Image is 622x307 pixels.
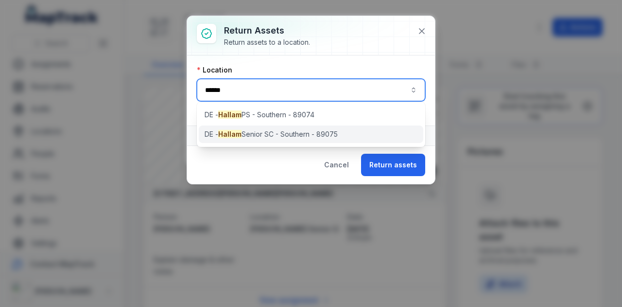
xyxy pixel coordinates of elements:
span: DE - Senior SC - Southern - 89075 [205,129,338,139]
span: Hallam [218,110,242,119]
label: Location [197,65,232,75]
h3: Return assets [224,24,310,37]
button: Cancel [316,154,357,176]
span: DE - PS - Southern - 89074 [205,110,314,120]
div: Return assets to a location. [224,37,310,47]
span: Hallam [218,130,242,138]
button: Assets1 [187,126,435,145]
button: Return assets [361,154,425,176]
